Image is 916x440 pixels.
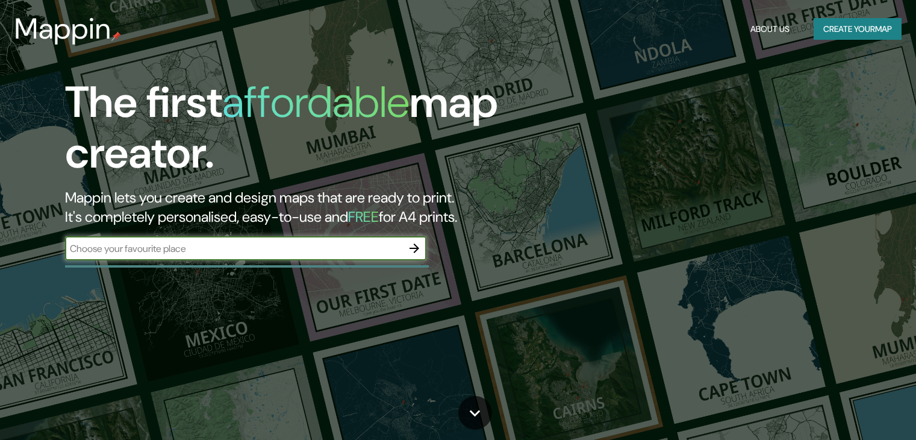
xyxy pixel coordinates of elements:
h1: affordable [222,74,410,130]
h3: Mappin [14,12,111,46]
input: Choose your favourite place [65,242,402,256]
h5: FREE [348,207,379,226]
h2: Mappin lets you create and design maps that are ready to print. It's completely personalised, eas... [65,188,523,227]
h1: The first map creator. [65,77,523,188]
button: Create yourmap [814,18,902,40]
button: About Us [746,18,794,40]
img: mappin-pin [111,31,121,41]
